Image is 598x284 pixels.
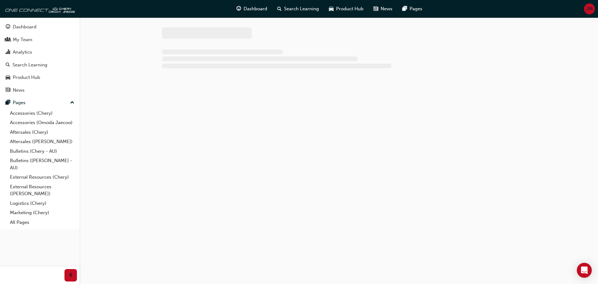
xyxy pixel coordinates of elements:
button: DashboardMy TeamAnalyticsSearch LearningProduct HubNews [2,20,77,97]
a: Bulletins ([PERSON_NAME] - AU) [7,156,77,172]
span: pages-icon [402,5,407,13]
span: guage-icon [236,5,241,13]
div: Product Hub [13,74,40,81]
a: Accessories (Chery) [7,108,77,118]
span: Product Hub [336,5,363,12]
span: pages-icon [6,100,10,106]
span: news-icon [373,5,378,13]
span: news-icon [6,88,10,93]
span: Search Learning [284,5,319,12]
img: oneconnect [3,2,75,15]
a: Aftersales (Chery) [7,128,77,137]
a: pages-iconPages [397,2,427,15]
a: Product Hub [2,72,77,83]
button: Pages [2,97,77,108]
span: search-icon [277,5,282,13]
span: Dashboard [244,5,267,12]
a: Aftersales ([PERSON_NAME]) [7,137,77,147]
a: Bulletins (Chery - AU) [7,147,77,156]
button: JM [584,3,595,14]
div: Open Intercom Messenger [577,263,592,278]
a: car-iconProduct Hub [324,2,368,15]
span: car-icon [6,75,10,80]
a: search-iconSearch Learning [272,2,324,15]
a: My Team [2,34,77,46]
a: All Pages [7,218,77,227]
a: Dashboard [2,21,77,33]
a: guage-iconDashboard [231,2,272,15]
a: Logistics (Chery) [7,199,77,208]
a: News [2,84,77,96]
a: Search Learning [2,59,77,71]
span: prev-icon [69,272,73,279]
a: Analytics [2,46,77,58]
a: Marketing (Chery) [7,208,77,218]
span: chart-icon [6,50,10,55]
span: search-icon [6,62,10,68]
span: Pages [410,5,422,12]
a: Accessories (Omoda Jaecoo) [7,118,77,128]
span: News [381,5,392,12]
div: Analytics [13,49,32,56]
span: car-icon [329,5,334,13]
a: External Resources ([PERSON_NAME]) [7,182,77,199]
div: Pages [13,99,26,106]
div: Search Learning [12,61,47,69]
span: guage-icon [6,24,10,30]
div: My Team [13,36,32,43]
span: people-icon [6,37,10,43]
span: up-icon [70,99,74,107]
span: JM [586,5,593,12]
div: Dashboard [13,23,36,31]
div: News [13,87,25,94]
a: news-iconNews [368,2,397,15]
a: External Resources (Chery) [7,172,77,182]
